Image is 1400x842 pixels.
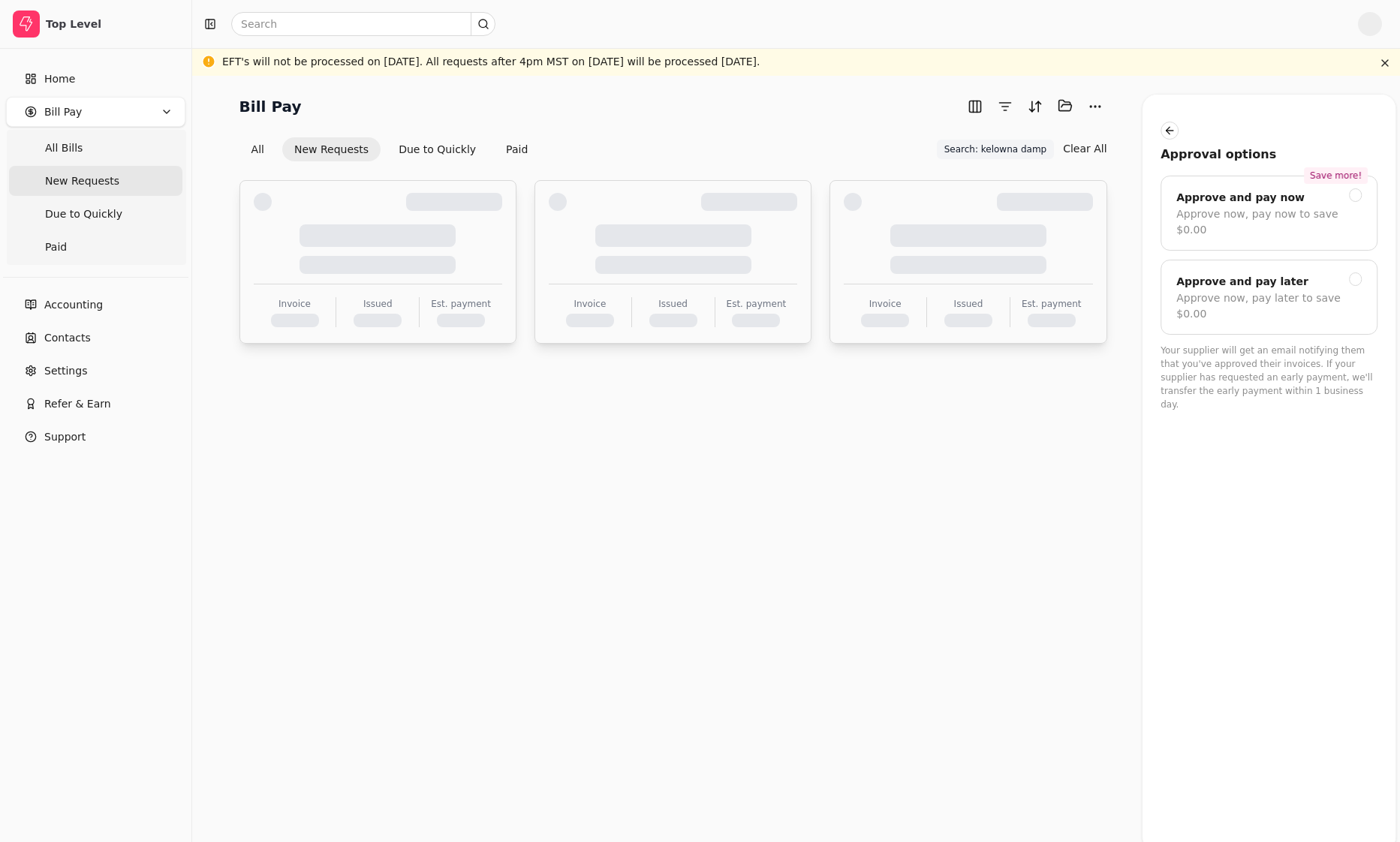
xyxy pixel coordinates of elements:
[1176,272,1308,290] div: Approve and pay later
[727,297,787,311] div: Est. payment
[6,290,185,320] a: Accounting
[45,206,122,222] span: Due to Quickly
[658,297,688,311] div: Issued
[239,95,302,119] h2: Bill Pay
[6,389,185,419] button: Refer & Earn
[1053,94,1077,118] button: Batch (0)
[363,297,393,311] div: Issued
[231,12,495,36] input: Search
[1022,297,1082,311] div: Est. payment
[9,133,182,163] a: All Bills
[9,232,182,262] a: Paid
[239,137,540,161] div: Invoice filter options
[387,137,488,161] button: Due to Quickly
[44,104,82,120] span: Bill Pay
[1161,146,1377,164] div: Approval options
[494,137,540,161] button: Paid
[6,97,185,127] button: Bill Pay
[6,422,185,452] button: Support
[9,199,182,229] a: Due to Quickly
[44,396,111,412] span: Refer & Earn
[937,140,1055,159] button: Search: kelowna damp
[6,356,185,386] a: Settings
[45,173,119,189] span: New Requests
[1023,95,1047,119] button: Sort
[46,17,179,32] div: Top Level
[1176,188,1305,206] div: Approve and pay now
[44,297,103,313] span: Accounting
[1304,167,1368,184] div: Save more!
[282,137,381,161] button: New Requests
[6,64,185,94] a: Home
[44,330,91,346] span: Contacts
[44,429,86,445] span: Support
[278,297,311,311] div: Invoice
[431,297,491,311] div: Est. payment
[1176,206,1362,238] div: Approve now, pay now to save $0.00
[239,137,276,161] button: All
[222,54,760,70] div: EFT's will not be processed on [DATE]. All requests after 4pm MST on [DATE] will be processed [DA...
[1063,137,1106,161] button: Clear All
[9,166,182,196] a: New Requests
[869,297,902,311] div: Invoice
[45,239,67,255] span: Paid
[1083,95,1107,119] button: More
[44,363,87,379] span: Settings
[944,143,1047,156] span: Search: kelowna damp
[1161,344,1377,411] p: Your supplier will get an email notifying them that you've approved their invoices. If your suppl...
[44,71,75,87] span: Home
[574,297,606,311] div: Invoice
[1176,290,1362,322] div: Approve now, pay later to save $0.00
[954,297,983,311] div: Issued
[6,323,185,353] a: Contacts
[45,140,83,156] span: All Bills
